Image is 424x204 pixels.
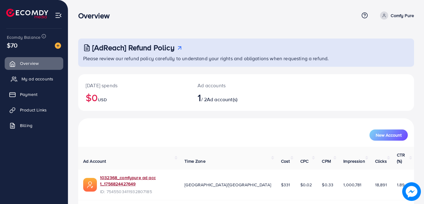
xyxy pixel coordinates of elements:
img: logo [6,9,48,18]
span: $0.02 [300,182,312,188]
p: Comfy Pure [391,12,414,19]
span: $0.33 [322,182,333,188]
a: My ad accounts [5,73,63,85]
span: [GEOGRAPHIC_DATA]/[GEOGRAPHIC_DATA] [184,182,271,188]
span: Ecomdy Balance [7,34,40,40]
button: New Account [369,129,408,141]
span: 18,891 [375,182,387,188]
span: Overview [20,60,39,66]
span: 1,000,781 [343,182,361,188]
a: Billing [5,119,63,132]
span: CPM [322,158,331,164]
span: CPC [300,158,308,164]
span: Time Zone [184,158,205,164]
h3: Overview [78,11,115,20]
p: Ad accounts [198,82,267,89]
span: 1.89 [397,182,405,188]
span: Cost [281,158,290,164]
p: Please review our refund policy carefully to understand your rights and obligations when requesti... [83,55,410,62]
img: ic-ads-acc.e4c84228.svg [83,178,97,192]
span: Ad Account [83,158,106,164]
span: Billing [20,122,32,129]
p: [DATE] spends [86,82,183,89]
img: image [402,182,421,201]
img: image [55,43,61,49]
a: Product Links [5,104,63,116]
span: USD [98,97,107,103]
h2: / 2 [198,92,267,103]
a: 1032368_comfypure ad acc 1_1756824427649 [100,175,174,187]
span: 1 [198,90,201,105]
span: Clicks [375,158,387,164]
span: Ad account(s) [207,96,237,103]
span: New Account [376,133,402,137]
span: Impression [343,158,365,164]
span: $70 [7,41,17,50]
span: My ad accounts [21,76,53,82]
span: Product Links [20,107,47,113]
span: ID: 7545503411932807185 [100,188,174,195]
h2: $0 [86,92,183,103]
span: Payment [20,91,37,97]
span: $331 [281,182,290,188]
a: Overview [5,57,63,70]
img: menu [55,12,62,19]
h3: [AdReach] Refund Policy [92,43,174,52]
a: Comfy Pure [378,11,414,20]
a: Payment [5,88,63,101]
span: CTR (%) [397,152,405,164]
